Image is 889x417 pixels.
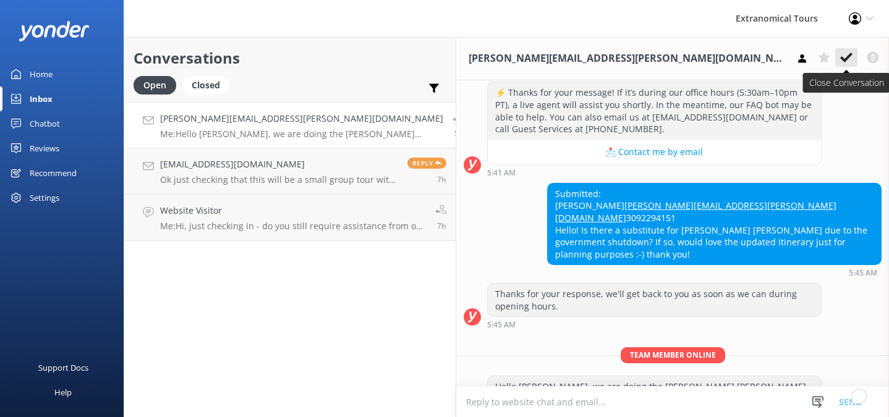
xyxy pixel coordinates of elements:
div: Reviews [30,136,59,161]
span: Oct 05 2025 12:54pm (UTC -07:00) America/Tijuana [437,174,446,185]
div: Chatbot [30,111,60,136]
div: Settings [30,185,59,210]
div: Home [30,62,53,86]
div: ⚡ Thanks for your message! If it’s during our office hours (5:30am–10pm PT), a live agent will as... [488,82,821,139]
div: Recommend [30,161,77,185]
h2: Conversations [134,46,446,70]
img: yonder-white-logo.png [19,21,90,41]
p: Me: Hi, just checking in - do you still require assistance from our team on this? Thank you. [160,221,426,232]
div: Inbox [30,86,53,111]
div: Oct 05 2025 02:45pm (UTC -07:00) America/Tijuana [487,320,822,329]
div: Support Docs [38,355,88,380]
textarea: To enrich screen reader interactions, please activate Accessibility in Grammarly extension settings [456,387,889,417]
h4: [EMAIL_ADDRESS][DOMAIN_NAME] [160,158,398,171]
h4: Website Visitor [160,204,426,217]
span: Team member online [621,347,725,363]
div: Submitted: [PERSON_NAME] 3092294151 Hello! Is there a substitute for [PERSON_NAME] [PERSON_NAME] ... [548,183,881,265]
a: Open [134,78,182,91]
p: Ok just checking that this will be a small group tour with a max of 15 people? [160,174,398,185]
div: Thanks for your response, we'll get back to you as soon as we can during opening hours. [488,284,821,316]
div: Help [54,380,72,405]
div: Closed [182,76,229,95]
a: [EMAIL_ADDRESS][DOMAIN_NAME]Ok just checking that this will be a small group tour with a max of 1... [124,148,456,195]
h4: [PERSON_NAME][EMAIL_ADDRESS][PERSON_NAME][DOMAIN_NAME] [160,112,443,125]
div: Oct 05 2025 02:41pm (UTC -07:00) America/Tijuana [487,168,822,177]
p: Me: Hello [PERSON_NAME], we are doing the [PERSON_NAME] [PERSON_NAME] [PERSON_NAME][GEOGRAPHIC_DA... [160,128,443,140]
span: Reply [407,158,446,169]
strong: 5:41 AM [487,169,516,177]
button: 📩 Contact me by email [488,140,821,164]
div: Open [134,76,176,95]
a: [PERSON_NAME][EMAIL_ADDRESS][PERSON_NAME][DOMAIN_NAME] [555,200,836,224]
a: [PERSON_NAME][EMAIL_ADDRESS][PERSON_NAME][DOMAIN_NAME]Me:Hello [PERSON_NAME], we are doing the [P... [124,102,456,148]
strong: 5:45 AM [487,321,516,329]
span: Oct 05 2025 02:47pm (UTC -07:00) America/Tijuana [454,128,464,138]
a: Website VisitorMe:Hi, just checking in - do you still require assistance from our team on this? T... [124,195,456,241]
h3: [PERSON_NAME][EMAIL_ADDRESS][PERSON_NAME][DOMAIN_NAME] [469,51,786,67]
span: Oct 05 2025 12:51pm (UTC -07:00) America/Tijuana [437,221,446,231]
strong: 5:45 AM [849,269,877,277]
div: Oct 05 2025 02:45pm (UTC -07:00) America/Tijuana [547,268,882,277]
a: Closed [182,78,236,91]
